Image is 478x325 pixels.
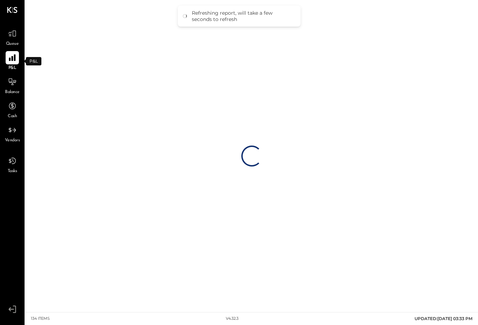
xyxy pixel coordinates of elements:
[0,27,24,47] a: Queue
[8,65,16,71] span: P&L
[31,316,50,322] div: 134 items
[8,168,17,175] span: Tasks
[415,316,472,321] span: UPDATED: [DATE] 03:33 PM
[6,41,19,47] span: Queue
[0,75,24,96] a: Balance
[226,316,238,322] div: v 4.32.3
[26,57,41,65] div: P&L
[8,113,17,120] span: Cash
[0,123,24,144] a: Vendors
[0,51,24,71] a: P&L
[5,137,20,144] span: Vendors
[192,10,294,22] div: Refreshing report, will take a few seconds to refresh
[5,89,20,96] span: Balance
[0,99,24,120] a: Cash
[0,154,24,175] a: Tasks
